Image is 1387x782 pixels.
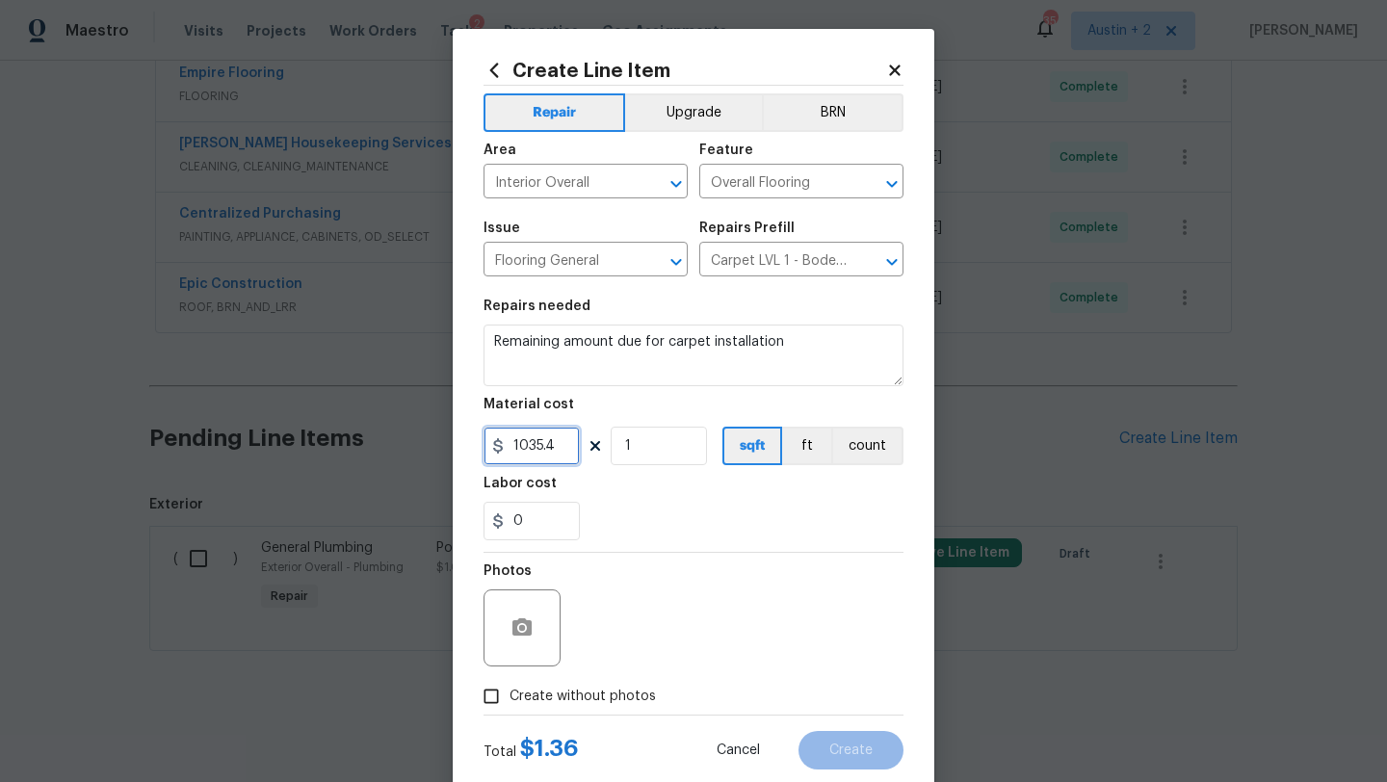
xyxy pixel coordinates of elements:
button: BRN [762,93,903,132]
h5: Repairs needed [484,300,590,313]
button: Create [798,731,903,769]
span: Create without photos [510,687,656,707]
div: Total [484,739,579,762]
button: count [831,427,903,465]
span: Cancel [717,743,760,758]
button: Open [663,170,690,197]
h5: Labor cost [484,477,557,490]
button: Open [878,170,905,197]
h5: Feature [699,143,753,157]
button: sqft [722,427,782,465]
button: Upgrade [625,93,763,132]
button: Cancel [686,731,791,769]
h5: Repairs Prefill [699,222,795,235]
span: $ 1.36 [520,737,579,760]
h5: Photos [484,564,532,578]
button: Repair [484,93,625,132]
h2: Create Line Item [484,60,886,81]
h5: Issue [484,222,520,235]
h5: Area [484,143,516,157]
span: Create [829,743,873,758]
button: Open [663,248,690,275]
textarea: Remaining amount due for carpet installation [484,325,903,386]
button: ft [782,427,831,465]
button: Open [878,248,905,275]
h5: Material cost [484,398,574,411]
